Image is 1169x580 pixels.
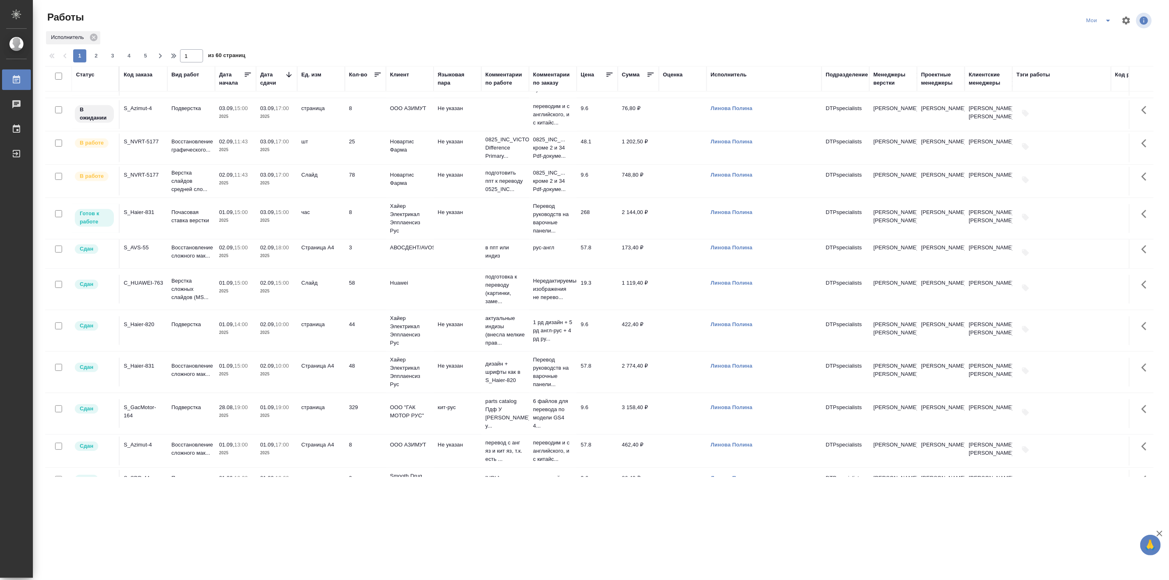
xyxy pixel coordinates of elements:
a: Линова Полина [711,105,753,111]
div: Клиентские менеджеры [969,71,1008,87]
button: Добавить тэги [1017,474,1035,492]
p: Перевод руководств на варочные панели... [533,356,573,389]
td: 2 144,00 ₽ [618,204,659,233]
div: Исполнитель [711,71,747,79]
p: 2025 [260,252,293,260]
p: В работе [80,172,104,180]
p: parts catalog Пдф У [PERSON_NAME] у... [485,397,525,430]
p: 15:00 [234,244,248,251]
p: 17:00 [275,138,289,145]
p: АВОСДЕНТ/AVOSDENT [390,244,430,252]
p: 02.09, [260,280,275,286]
div: Вид работ [171,71,199,79]
td: DTPspecialists [822,358,869,387]
p: 2025 [260,146,293,154]
p: 01.09, [219,321,234,327]
p: Сдан [80,363,93,371]
td: 57.8 [577,239,618,268]
td: [PERSON_NAME] [965,167,1012,196]
button: 2 [90,49,103,62]
p: 2025 [219,329,252,337]
td: [PERSON_NAME] [917,100,965,129]
span: 3 [106,52,119,60]
p: Готов к работе [80,209,109,226]
p: 02.09, [219,244,234,251]
td: Не указан [434,133,481,162]
td: DTPspecialists [822,399,869,428]
td: [PERSON_NAME] [965,239,1012,268]
td: DTPspecialists [822,275,869,304]
div: S_NVRT-5177 [124,138,163,146]
button: Добавить тэги [1017,403,1035,421]
p: Smooth Drug Development (SDD) [390,472,430,497]
td: DTPspecialists [822,437,869,465]
span: Работы [45,11,84,24]
p: 01.09, [219,209,234,215]
a: Линова Полина [711,209,753,215]
p: [PERSON_NAME], [PERSON_NAME] [873,208,913,225]
div: Менеджер проверил работу исполнителя, передает ее на следующий этап [74,403,115,414]
p: Сдан [80,280,93,288]
p: Новартис Фарма [390,138,430,154]
p: 2025 [219,113,252,121]
p: В ожидании [80,106,109,122]
button: Здесь прячутся важные кнопки [1137,316,1156,336]
button: Здесь прячутся важные кнопки [1137,437,1156,456]
td: 48.1 [577,133,618,162]
div: S_Azimut-4 [124,441,163,449]
td: 9.6 [577,100,618,129]
td: [PERSON_NAME] [917,275,965,304]
p: 2025 [260,287,293,295]
td: [PERSON_NAME], [PERSON_NAME] [965,358,1012,387]
button: Добавить тэги [1017,441,1035,459]
td: Страница А4 [297,239,345,268]
td: [PERSON_NAME] [917,239,965,268]
p: 0825_INC_... кроме 2 и 34 Pdf-докуме... [533,136,573,160]
td: 748,80 ₽ [618,167,659,196]
td: 422,40 ₽ [618,316,659,345]
td: DTPspecialists [822,100,869,129]
p: Подверстка [171,474,211,482]
div: Исполнитель выполняет работу [74,171,115,182]
p: 28.08, [219,404,234,410]
span: Настроить таблицу [1116,11,1136,30]
div: Ед. изм [301,71,321,79]
p: на русский язык [533,474,573,490]
div: S_AVS-55 [124,244,163,252]
span: 5 [139,52,152,60]
span: Посмотреть информацию [1136,13,1153,28]
div: Языковая пара [438,71,477,87]
div: Подразделение [826,71,868,79]
p: Хайер Электрикал Эпплаенсиз Рус [390,314,430,347]
td: [PERSON_NAME] [917,470,965,499]
p: ООО "ГАК МОТОР РУС" [390,403,430,420]
p: Huawei [390,279,430,287]
p: 03.09, [260,172,275,178]
p: Восстановление сложного мак... [171,244,211,260]
div: S_Azimut-4 [124,104,163,113]
button: 🙏 [1140,535,1161,555]
td: 329 [345,399,386,428]
div: Исполнитель назначен, приступать к работе пока рано [74,104,115,124]
td: 9.6 [577,470,618,499]
p: 2025 [260,329,293,337]
a: Линова Полина [711,404,753,410]
td: Страница А4 [297,437,345,465]
p: [PERSON_NAME] [873,138,913,146]
td: Не указан [434,316,481,345]
p: [PERSON_NAME] [873,244,913,252]
p: 1 рд дизайн + 5 рд англ-рус + 4 рд ру... [533,318,573,343]
td: DTPspecialists [822,167,869,196]
p: [PERSON_NAME], [PERSON_NAME] [873,320,913,337]
p: переводим и с английского, и с китайс... [533,439,573,463]
td: DTPspecialists [822,204,869,233]
td: страница [297,316,345,345]
td: час [297,204,345,233]
div: Исполнитель [46,31,100,44]
td: страница [297,399,345,428]
p: [PERSON_NAME] [873,279,913,287]
p: 03.09, [260,105,275,111]
p: 03.09, [260,138,275,145]
p: [URL][DOMAIN_NAME].. [485,474,525,490]
td: 173,40 ₽ [618,239,659,268]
